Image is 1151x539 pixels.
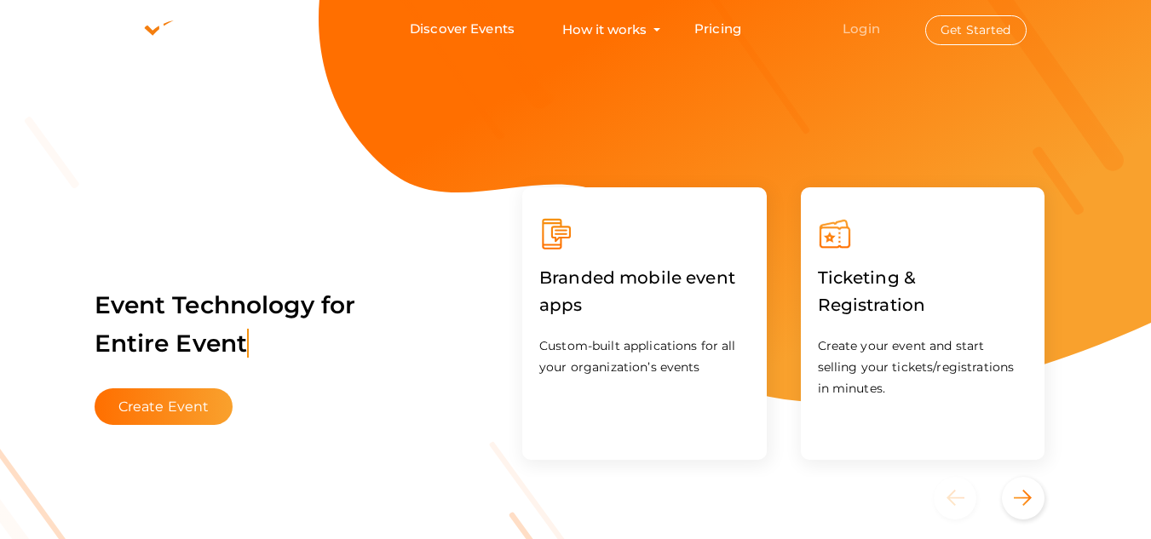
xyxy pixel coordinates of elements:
span: Entire Event [95,329,250,358]
a: Ticketing & Registration [818,298,1028,314]
label: Event Technology for [95,265,356,384]
label: Branded mobile event apps [539,251,750,331]
label: Ticketing & Registration [818,251,1028,331]
a: Login [843,20,880,37]
a: Discover Events [410,14,515,45]
p: Create your event and start selling your tickets/registrations in minutes. [818,335,1028,399]
button: Get Started [925,15,1027,45]
a: Pricing [694,14,741,45]
button: How it works [557,14,652,45]
button: Create Event [95,388,233,425]
button: Previous [934,477,998,519]
a: Branded mobile event apps [539,298,750,314]
button: Next [1002,477,1045,519]
p: Custom-built applications for all your organization’s events [539,335,750,378]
